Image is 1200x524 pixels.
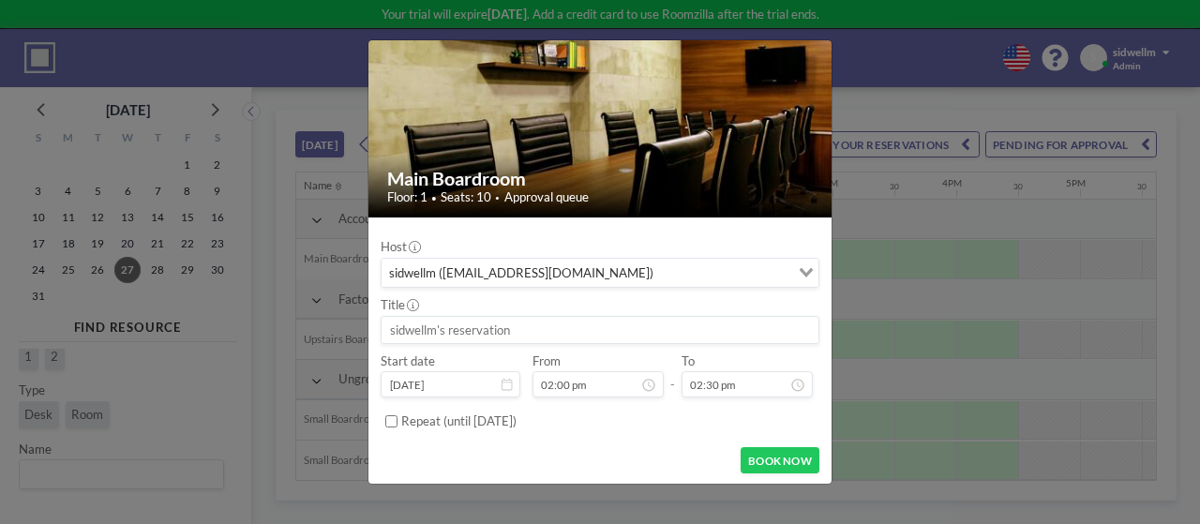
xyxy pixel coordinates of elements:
[431,192,437,203] span: •
[387,167,815,190] h2: Main Boardroom
[495,193,500,202] span: •
[441,189,491,205] span: Seats: 10
[381,297,417,313] label: Title
[381,239,419,255] label: Host
[382,259,817,287] div: Search for option
[682,353,695,369] label: To
[504,189,589,205] span: Approval queue
[382,317,817,343] input: sidwellm's reservation
[401,413,517,429] label: Repeat (until [DATE])
[381,353,435,369] label: Start date
[387,189,427,205] span: Floor: 1
[658,262,787,283] input: Search for option
[385,262,656,283] span: sidwellm ([EMAIL_ADDRESS][DOMAIN_NAME])
[670,358,675,392] span: -
[532,353,561,369] label: From
[741,447,818,473] button: BOOK NOW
